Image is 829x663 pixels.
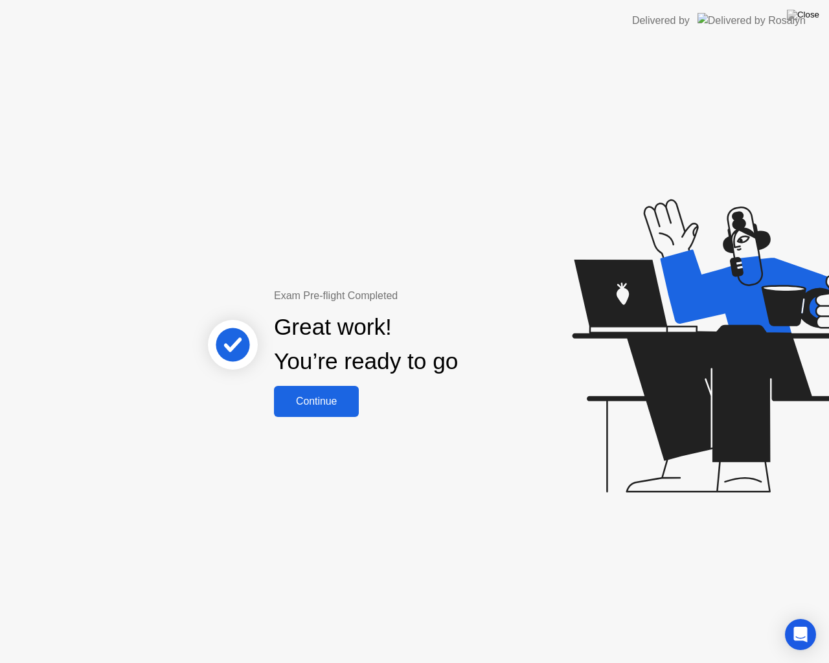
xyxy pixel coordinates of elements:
[274,310,458,379] div: Great work! You’re ready to go
[698,13,806,28] img: Delivered by Rosalyn
[278,396,355,407] div: Continue
[274,386,359,417] button: Continue
[785,619,816,650] div: Open Intercom Messenger
[274,288,541,304] div: Exam Pre-flight Completed
[787,10,819,20] img: Close
[632,13,690,28] div: Delivered by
